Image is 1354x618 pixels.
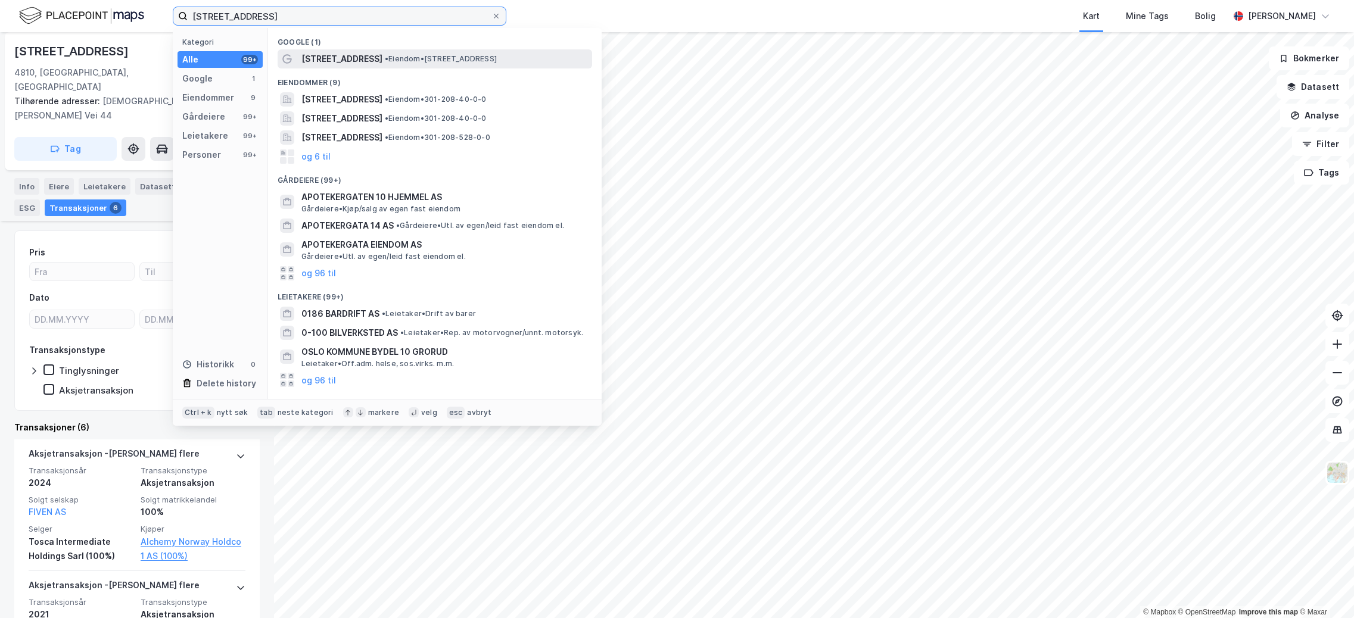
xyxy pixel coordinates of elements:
input: DD.MM.YYYY [30,310,134,328]
div: Transaksjoner [45,199,126,216]
div: Tinglysninger [59,365,119,376]
img: Z [1326,461,1349,484]
span: [STREET_ADDRESS] [301,130,382,145]
div: Aksjetransaksjon [59,385,133,396]
div: 1 [248,74,258,83]
span: • [382,309,385,318]
div: Kategori [182,38,263,46]
div: 4810, [GEOGRAPHIC_DATA], [GEOGRAPHIC_DATA] [14,65,202,94]
div: Eiendommer [182,90,234,105]
button: Filter [1292,132,1349,156]
a: OpenStreetMap [1178,608,1236,616]
span: Kjøper [141,524,245,534]
div: Personer [182,148,221,162]
div: Delete history [197,376,256,391]
input: Til [140,263,244,280]
div: 9 [248,93,258,102]
span: Solgt matrikkelandel [141,495,245,505]
span: Transaksjonstype [141,597,245,607]
span: Transaksjonsår [29,466,133,476]
span: Solgt selskap [29,495,133,505]
div: Aksjetransaksjon - [PERSON_NAME] flere [29,447,200,466]
span: OSLO KOMMUNE BYDEL 10 GRORUD [301,345,587,359]
button: Bokmerker [1269,46,1349,70]
span: [STREET_ADDRESS] [301,52,382,66]
div: [PERSON_NAME] [1248,9,1316,23]
span: Leietaker • Drift av barer [382,309,476,319]
span: Gårdeiere • Utl. av egen/leid fast eiendom el. [396,221,564,230]
div: markere [368,408,399,417]
div: Personer (99+) [268,389,602,411]
button: og 96 til [301,373,336,387]
div: esc [447,407,465,419]
div: 6 [110,202,122,214]
div: 99+ [241,131,258,141]
div: Leietakere [182,129,228,143]
span: • [396,221,400,230]
span: • [385,95,388,104]
div: Kontrollprogram for chat [1294,561,1354,618]
div: [STREET_ADDRESS] [14,42,131,61]
div: ESG [14,199,40,216]
div: 2024 [29,476,133,490]
div: Leietakere (99+) [268,283,602,304]
span: Transaksjonsår [29,597,133,607]
div: Ctrl + k [182,407,214,419]
div: Historikk [182,357,234,372]
div: 99+ [241,112,258,121]
span: • [400,328,404,337]
span: Eiendom • 301-208-40-0-0 [385,95,487,104]
input: Søk på adresse, matrikkel, gårdeiere, leietakere eller personer [188,7,491,25]
div: Google [182,71,213,86]
span: • [385,54,388,63]
div: 99+ [241,55,258,64]
button: Tags [1294,161,1349,185]
div: Aksjetransaksjon - [PERSON_NAME] flere [29,578,200,597]
a: Mapbox [1143,608,1176,616]
button: og 96 til [301,266,336,280]
div: Datasett [135,178,180,195]
div: Gårdeiere [182,110,225,124]
iframe: Chat Widget [1294,561,1354,618]
div: [DEMOGRAPHIC_DATA][PERSON_NAME] Vei 44 [14,94,250,123]
a: Alchemy Norway Holdco 1 AS (100%) [141,535,245,563]
div: Eiendommer (9) [268,68,602,90]
span: Eiendom • 301-208-40-0-0 [385,114,487,123]
span: APOTEKERGATA 14 AS [301,219,394,233]
span: Tilhørende adresser: [14,96,102,106]
div: tab [257,407,275,419]
span: • [385,114,388,123]
div: Pris [29,245,45,260]
div: Info [14,178,39,195]
div: Google (1) [268,28,602,49]
div: 0 [248,360,258,369]
div: velg [421,408,437,417]
div: Aksjetransaksjon [141,476,245,490]
button: Tag [14,137,117,161]
div: Leietakere [79,178,130,195]
div: Transaksjoner (6) [14,420,260,435]
span: Eiendom • [STREET_ADDRESS] [385,54,497,64]
div: Kart [1083,9,1100,23]
span: Leietaker • Off.adm. helse, sos.virks. m.m. [301,359,454,369]
span: Gårdeiere • Kjøp/salg av egen fast eiendom [301,204,460,214]
a: Improve this map [1239,608,1298,616]
span: APOTEKERGATEN 10 HJEMMEL AS [301,190,587,204]
div: Mine Tags [1126,9,1169,23]
input: Fra [30,263,134,280]
div: nytt søk [217,408,248,417]
div: 100% [141,505,245,519]
div: Gårdeiere (99+) [268,166,602,188]
button: og 6 til [301,149,331,164]
div: Bolig [1195,9,1216,23]
div: neste kategori [278,408,334,417]
span: [STREET_ADDRESS] [301,111,382,126]
span: Selger [29,524,133,534]
span: Leietaker • Rep. av motorvogner/unnt. motorsyk. [400,328,583,338]
span: Transaksjonstype [141,466,245,476]
span: 0-100 BILVERKSTED AS [301,326,398,340]
div: Eiere [44,178,74,195]
a: FIVEN AS [29,507,66,517]
button: Datasett [1277,75,1349,99]
span: Eiendom • 301-208-528-0-0 [385,133,490,142]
